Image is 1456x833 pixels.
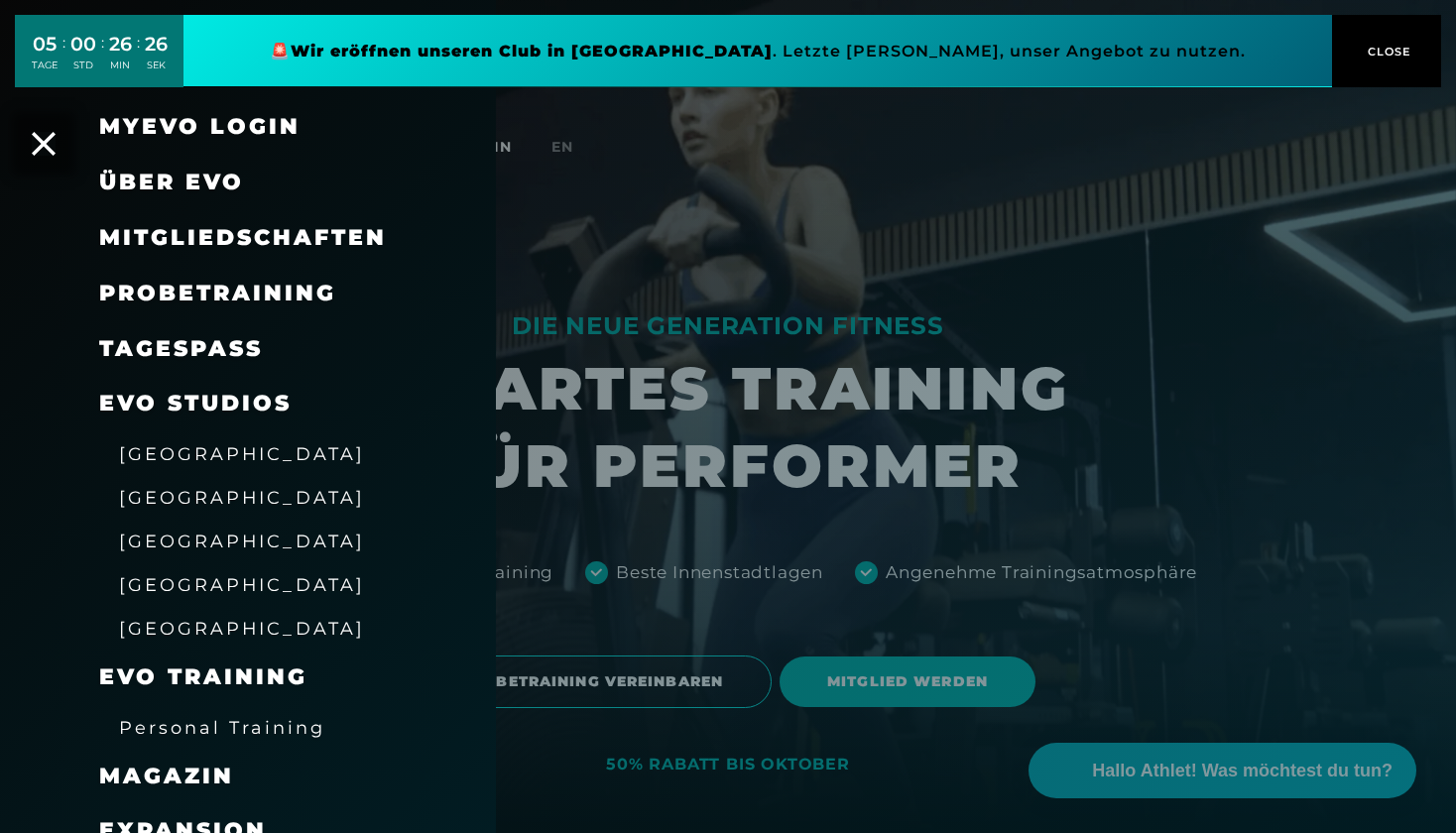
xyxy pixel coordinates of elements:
[109,30,132,59] div: 26
[1363,43,1411,60] span: CLOSE
[99,113,301,140] a: MyEVO Login
[99,169,244,195] span: Über EVO
[62,32,65,84] div: :
[1332,15,1441,87] button: CLOSE
[70,30,96,59] div: 00
[32,30,58,59] div: 05
[70,59,96,72] div: STD
[32,59,58,72] div: TAGE
[101,32,104,84] div: :
[145,59,168,72] div: SEK
[137,32,140,84] div: :
[109,59,132,72] div: MIN
[145,30,168,59] div: 26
